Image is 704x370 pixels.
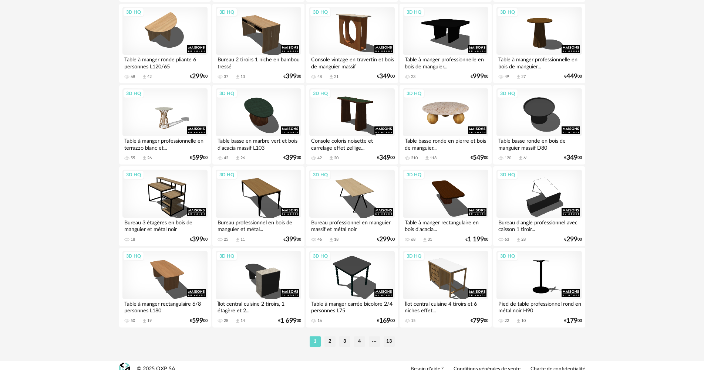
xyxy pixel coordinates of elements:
div: 3D HQ [403,251,425,261]
div: Îlot central cuisine 4 tiroirs et 6 niches effet... [403,299,488,314]
span: 399 [286,155,297,160]
div: 3D HQ [497,251,518,261]
div: Table basse ronde en bois de manguier massif D80 [496,136,582,151]
div: 3D HQ [310,89,331,98]
div: 3D HQ [403,7,425,17]
a: 3D HQ Console vintage en travertin et bois de manguier massif 48 Download icon 21 €34900 [306,4,398,84]
div: Table basse ronde en pierre et bois de manguier... [403,136,488,151]
span: 299 [192,74,203,79]
span: Download icon [329,155,334,161]
div: 63 [505,237,509,242]
span: 349 [379,74,390,79]
div: 3D HQ [216,170,238,180]
span: Download icon [424,155,430,161]
span: 999 [473,74,484,79]
span: Download icon [142,318,147,324]
div: 3D HQ [497,170,518,180]
a: 3D HQ Table à manger rectangulaire 6/8 personnes L180 50 Download icon 19 €59900 [119,248,211,327]
div: € 00 [377,74,395,79]
div: € 00 [564,74,582,79]
div: 15 [411,318,415,323]
span: 399 [286,74,297,79]
div: € 00 [564,155,582,160]
span: Download icon [235,318,240,324]
a: 3D HQ Console coloris noisette et carrelage effet zellige... 42 Download icon 20 €34900 [306,85,398,165]
div: € 00 [283,74,301,79]
li: 3 [339,336,350,347]
li: 1 [310,336,321,347]
div: 61 [523,156,528,161]
div: 16 [317,318,322,323]
div: 27 [521,74,526,79]
div: 28 [224,318,228,323]
span: Download icon [235,237,240,242]
div: € 00 [471,318,488,323]
div: 11 [240,237,245,242]
span: 349 [566,155,577,160]
div: 26 [147,156,152,161]
span: 179 [566,318,577,323]
div: Table à manger professionnelle en bois de manguier... [496,55,582,69]
span: Download icon [518,155,523,161]
div: Bureau professionnel en bois de manguier et métal... [216,218,301,232]
div: 50 [131,318,135,323]
div: 46 [317,237,322,242]
li: 4 [354,336,365,347]
a: 3D HQ Table basse ronde en bois de manguier massif D80 120 Download icon 61 €34900 [493,85,585,165]
div: 3D HQ [497,89,518,98]
span: Download icon [516,74,521,79]
a: 3D HQ Bureau professionnel en manguier massif et métal noir 46 Download icon 18 €29900 [306,166,398,246]
div: 14 [240,318,245,323]
div: Bureau 2 tiroirs 1 niche en bambou tressé [216,55,301,69]
div: Table à manger carrée bicolore 2/4 personnes L75 [309,299,394,314]
a: 3D HQ Table à manger ronde pliante 6 personnes L120/65 68 Download icon 42 €29900 [119,4,211,84]
span: 599 [192,155,203,160]
div: 3D HQ [123,251,144,261]
div: 25 [224,237,228,242]
div: € 00 [283,155,301,160]
div: Bureau 3 étagères en bois de manguier et métal noir [122,218,208,232]
div: 3D HQ [310,7,331,17]
span: Download icon [516,237,521,242]
span: Download icon [142,74,147,79]
div: 49 [505,74,509,79]
div: 3D HQ [403,89,425,98]
div: € 00 [471,74,488,79]
span: 169 [379,318,390,323]
span: 349 [379,155,390,160]
span: 1 699 [280,318,297,323]
div: 3D HQ [216,7,238,17]
div: 37 [224,74,228,79]
div: € 00 [190,318,208,323]
a: 3D HQ Table basse en marbre vert et bois d'acacia massif L103 42 Download icon 26 €39900 [212,85,304,165]
div: 68 [131,74,135,79]
div: € 00 [564,318,582,323]
span: Download icon [516,318,521,324]
div: Table à manger professionnelle en bois de manguier... [403,55,488,69]
span: Download icon [329,74,334,79]
div: 19 [147,318,152,323]
div: 3D HQ [123,170,144,180]
div: 210 [411,156,418,161]
div: 28 [521,237,526,242]
div: 42 [224,156,228,161]
div: 13 [240,74,245,79]
div: Table à manger professionnelle en terrazzo blanc et... [122,136,208,151]
div: Console vintage en travertin et bois de manguier massif [309,55,394,69]
div: Table à manger rectangulaire en bois d'acacia... [403,218,488,232]
div: Console coloris noisette et carrelage effet zellige... [309,136,394,151]
div: Bureau d'angle professionnel avec caisson 1 tiroir... [496,218,582,232]
div: 21 [334,74,338,79]
a: 3D HQ Bureau 2 tiroirs 1 niche en bambou tressé 37 Download icon 13 €39900 [212,4,304,84]
a: 3D HQ Îlot central cuisine 2 tiroirs, 1 étagère et 2... 28 Download icon 14 €1 69900 [212,248,304,327]
div: Pied de table professionnel rond en métal noir H90 [496,299,582,314]
div: 26 [240,156,245,161]
a: 3D HQ Table à manger professionnelle en terrazzo blanc et... 55 Download icon 26 €59900 [119,85,211,165]
span: 1 199 [468,237,484,242]
div: € 00 [564,237,582,242]
div: 3D HQ [497,7,518,17]
div: 3D HQ [403,170,425,180]
div: Îlot central cuisine 2 tiroirs, 1 étagère et 2... [216,299,301,314]
div: € 00 [377,155,395,160]
div: 55 [131,156,135,161]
